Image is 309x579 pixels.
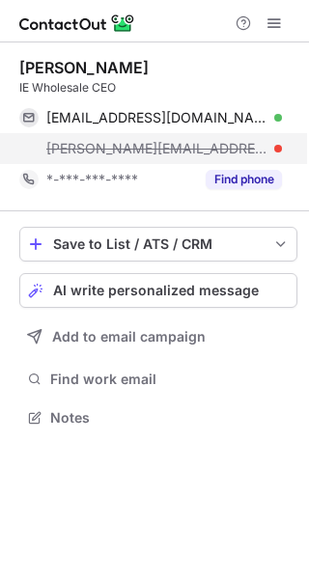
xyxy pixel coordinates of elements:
[19,319,297,354] button: Add to email campaign
[50,409,290,427] span: Notes
[52,329,206,345] span: Add to email campaign
[19,227,297,262] button: save-profile-one-click
[46,140,267,157] span: [PERSON_NAME][EMAIL_ADDRESS][DOMAIN_NAME]
[19,404,297,431] button: Notes
[50,371,290,388] span: Find work email
[19,366,297,393] button: Find work email
[19,273,297,308] button: AI write personalized message
[19,79,297,96] div: IE Wholesale CEO
[53,236,264,252] div: Save to List / ATS / CRM
[53,283,259,298] span: AI write personalized message
[19,12,135,35] img: ContactOut v5.3.10
[46,109,267,126] span: [EMAIL_ADDRESS][DOMAIN_NAME]
[206,170,282,189] button: Reveal Button
[19,58,149,77] div: [PERSON_NAME]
